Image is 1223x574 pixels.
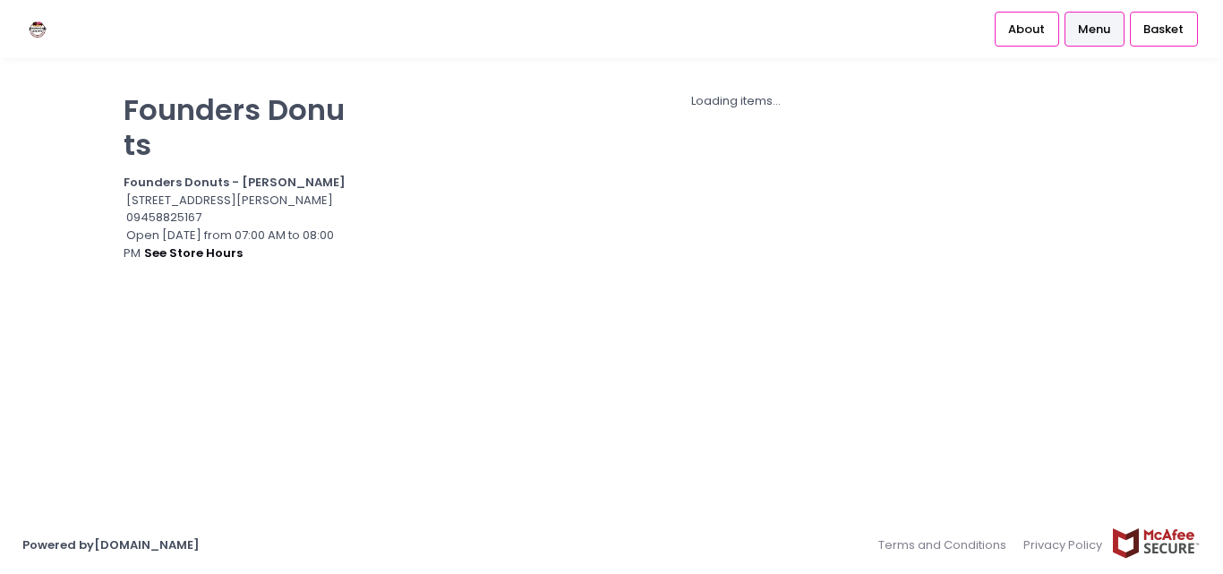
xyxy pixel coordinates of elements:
[124,227,351,263] div: Open [DATE] from 07:00 AM to 08:00 PM
[22,536,200,553] a: Powered by[DOMAIN_NAME]
[373,92,1099,110] div: Loading items...
[1065,12,1125,46] a: Menu
[124,174,346,191] b: Founders Donuts - [PERSON_NAME]
[878,527,1015,562] a: Terms and Conditions
[995,12,1059,46] a: About
[124,192,351,210] div: [STREET_ADDRESS][PERSON_NAME]
[22,13,54,45] img: logo
[1111,527,1201,559] img: mcafee-secure
[1008,21,1045,39] span: About
[124,92,351,162] p: Founders Donuts
[1015,527,1112,562] a: Privacy Policy
[1143,21,1184,39] span: Basket
[143,244,244,263] button: see store hours
[1078,21,1110,39] span: Menu
[124,209,351,227] div: 09458825167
